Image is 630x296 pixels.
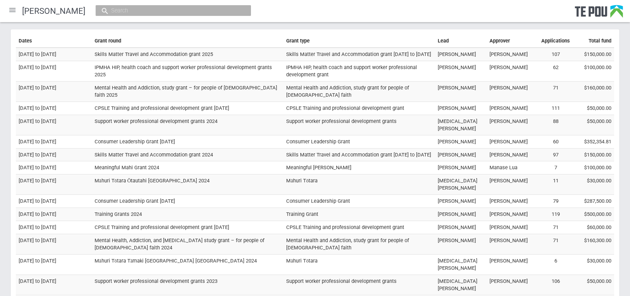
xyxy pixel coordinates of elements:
td: [PERSON_NAME] [487,275,539,295]
td: [PERSON_NAME] [487,148,539,161]
td: [PERSON_NAME] [487,195,539,208]
td: [PERSON_NAME] [487,208,539,221]
td: [PERSON_NAME] [435,148,487,161]
td: [DATE] to [DATE] [16,208,92,221]
td: Skills Matter Travel and Accommodation grant 2025 [92,48,283,61]
td: 106 [539,275,573,295]
td: 111 [539,102,573,115]
td: Skills Matter Travel and Accommodation grant [DATE] to [DATE] [283,48,435,61]
td: [PERSON_NAME] [487,115,539,135]
td: 119 [539,208,573,221]
td: [PERSON_NAME] [435,135,487,148]
td: Māhuri Tōtara [283,174,435,195]
td: CPSLE Training and professional development grant [283,221,435,234]
td: $30,000.00 [573,174,614,195]
td: [PERSON_NAME] [435,208,487,221]
th: Approver [487,35,539,48]
td: Mental Health, Addiction, and [MEDICAL_DATA] study grant – for people of [DEMOGRAPHIC_DATA] faith... [92,234,283,255]
td: 11 [539,174,573,195]
td: IPMHA HIP, health coach and support worker professional development grant [283,61,435,81]
td: $150,000.00 [573,148,614,161]
td: Consumer Leadership Grant [283,195,435,208]
td: [DATE] to [DATE] [16,48,92,61]
td: Māhuri Tōtara [283,255,435,275]
td: [PERSON_NAME] [487,221,539,234]
td: 60 [539,135,573,148]
td: $50,000.00 [573,102,614,115]
td: [PERSON_NAME] [435,221,487,234]
td: [DATE] to [DATE] [16,195,92,208]
td: 107 [539,48,573,61]
td: [MEDICAL_DATA][PERSON_NAME] [435,115,487,135]
td: CPSLE Training and professional development grant [DATE] [92,102,283,115]
td: $60,000.00 [573,221,614,234]
td: $352,354.81 [573,135,614,148]
td: [DATE] to [DATE] [16,234,92,255]
td: Mental Health and Addiction, study grant for people of [DEMOGRAPHIC_DATA] faith [283,81,435,102]
td: Skills Matter Travel and Accommodation grant [DATE] to [DATE] [283,148,435,161]
th: Lead [435,35,487,48]
td: 71 [539,221,573,234]
td: CPSLE Training and professional development grant [DATE] [92,221,283,234]
td: Support worker professional development grants [283,115,435,135]
td: [DATE] to [DATE] [16,102,92,115]
td: [PERSON_NAME] [487,81,539,102]
td: Skills Matter Travel and Accommodation grant 2024 [92,148,283,161]
td: [DATE] to [DATE] [16,221,92,234]
td: [DATE] to [DATE] [16,148,92,161]
th: Applications [539,35,573,48]
td: [MEDICAL_DATA][PERSON_NAME] [435,255,487,275]
input: Search [109,7,231,14]
td: [PERSON_NAME] [487,48,539,61]
th: Grant type [283,35,435,48]
td: $160,300.00 [573,234,614,255]
th: Total fund [573,35,614,48]
td: Training Grants 2024 [92,208,283,221]
td: [MEDICAL_DATA][PERSON_NAME] [435,174,487,195]
td: Consumer Leadership Grant [DATE] [92,135,283,148]
td: [PERSON_NAME] [487,61,539,81]
td: [PERSON_NAME] [487,234,539,255]
td: 62 [539,61,573,81]
td: $500,000.00 [573,208,614,221]
td: [PERSON_NAME] [435,234,487,255]
td: $100,000.00 [573,161,614,174]
td: Support worker professional development grants 2024 [92,115,283,135]
td: $50,000.00 [573,115,614,135]
td: Support worker professional development grants 2023 [92,275,283,295]
td: [PERSON_NAME] [487,135,539,148]
td: $287,500.00 [573,195,614,208]
td: Support worker professional development grants [283,275,435,295]
td: 97 [539,148,573,161]
td: Māhuri Tōtara Tāmaki [GEOGRAPHIC_DATA] [GEOGRAPHIC_DATA] 2024 [92,255,283,275]
td: $150,000.00 [573,48,614,61]
td: [PERSON_NAME] [435,61,487,81]
td: [PERSON_NAME] [487,255,539,275]
th: Dates [16,35,92,48]
td: [PERSON_NAME] [435,81,487,102]
td: [DATE] to [DATE] [16,135,92,148]
td: [PERSON_NAME] [435,161,487,174]
td: Training Grant [283,208,435,221]
td: Meaningful Mahi Grant 2024 [92,161,283,174]
td: [DATE] to [DATE] [16,255,92,275]
td: Mental Health and Addiction, study grant for people of [DEMOGRAPHIC_DATA] faith [283,234,435,255]
td: [DATE] to [DATE] [16,61,92,81]
td: 79 [539,195,573,208]
td: 71 [539,81,573,102]
td: Mental Health and Addiction, study grant – for people of [DEMOGRAPHIC_DATA] faith 2025 [92,81,283,102]
td: $30,000.00 [573,255,614,275]
td: Consumer Leadership Grant [283,135,435,148]
td: [DATE] to [DATE] [16,174,92,195]
td: 71 [539,234,573,255]
td: $160,000.00 [573,81,614,102]
td: CPSLE Training and professional development grant [283,102,435,115]
td: [DATE] to [DATE] [16,161,92,174]
td: [PERSON_NAME] [435,102,487,115]
td: 6 [539,255,573,275]
td: Consumer Leadership Grant [DATE] [92,195,283,208]
td: [PERSON_NAME] [435,195,487,208]
td: IPMHA HIP, health coach and support worker professional development grants 2025 [92,61,283,81]
td: [MEDICAL_DATA][PERSON_NAME] [435,275,487,295]
td: $100,000.00 [573,61,614,81]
